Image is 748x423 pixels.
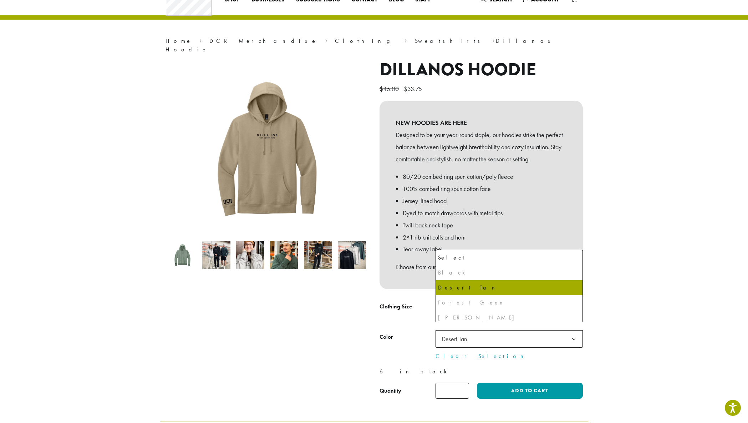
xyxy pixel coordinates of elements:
[396,129,567,165] p: Designed to be your year-round staple, our hoodies strike the perfect balance between lightweight...
[403,195,567,207] li: Jersey-lined hood
[209,37,317,45] a: DCR Merchandise
[403,183,567,195] li: 100% combed ring spun cotton face
[236,241,264,269] img: Dillanos Hoodie - Image 3
[438,297,580,308] div: Forest Green
[380,60,583,80] h1: Dillanos Hoodie
[403,219,567,231] li: Twill back neck tape
[403,231,567,243] li: 2×1 rib knit cuffs and hem
[380,366,583,377] p: 6 in stock
[436,250,582,265] li: Select
[166,37,583,54] nav: Breadcrumb
[166,37,192,45] a: Home
[415,37,485,45] a: Sweatshirts
[168,241,197,269] img: Dillanos Hoodie
[380,302,436,312] label: Clothing Size
[436,330,583,348] span: Desert Tan
[202,241,230,269] img: Dillanos Hoodie - Image 2
[403,207,567,219] li: Dyed-to-match drawcords with metal tips
[442,335,467,343] span: Desert Tan
[404,34,407,45] span: ›
[338,241,366,269] img: Dillanos Hoodie - Image 6
[403,171,567,183] li: 80/20 combed ring spun cotton/poly fleece
[404,85,424,93] bdi: 33.75
[438,312,580,323] div: [PERSON_NAME]
[438,282,580,293] div: Desert Tan
[380,387,401,395] div: Quantity
[199,34,202,45] span: ›
[403,243,567,255] li: Tear-away label
[380,332,436,342] label: Color
[335,37,397,45] a: Clothing
[325,34,327,45] span: ›
[380,85,401,93] bdi: 45.00
[492,34,495,45] span: ›
[396,261,567,273] p: Choose from our newest colors [PERSON_NAME] and Desert Tan!
[270,241,298,269] img: Dillanos Hoodie - Image 4
[436,383,469,399] input: Product quantity
[436,352,583,361] a: Clear Selection
[380,85,383,93] span: $
[404,85,407,93] span: $
[439,332,474,346] span: Desert Tan
[304,241,332,269] img: Dillanos Hoodie - Image 5
[477,383,582,399] button: Add to cart
[438,267,580,278] div: Black
[396,117,567,129] b: NEW HOODIES ARE HERE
